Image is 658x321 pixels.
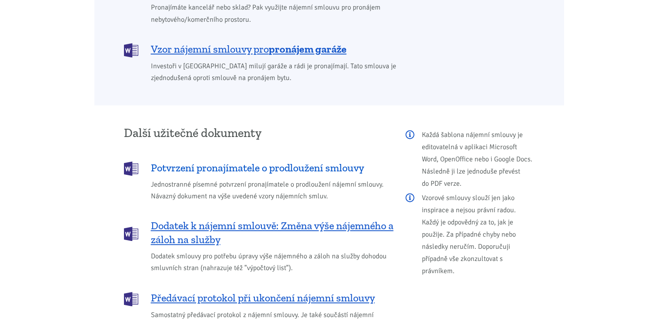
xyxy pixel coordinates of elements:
[405,192,534,277] p: Vzorové smlouvy slouží jen jako inspirace a nejsou právní radou. Každý je odpovědný za to, jak je...
[124,43,138,57] img: DOCX (Word)
[151,161,364,175] span: Potvrzení pronajímatele o prodloužení smlouvy
[151,251,394,274] span: Dodatek smlouvy pro potřebu úpravy výše nájemného a záloh na služby dohodou smluvních stran (nahr...
[124,227,138,241] img: DOCX (Word)
[124,219,394,247] a: Dodatek k nájemní smlouvě: Změna výše nájemného a záloh na služby
[124,292,138,306] img: DOCX (Word)
[151,42,347,56] span: Vzor nájemní smlouvy pro
[151,2,429,25] span: Pronajímáte kancelář nebo sklad? Pak využijte nájemní smlouvu pro pronájem nebytového/komerčního ...
[151,60,429,84] span: Investoři v [GEOGRAPHIC_DATA] milují garáže a rádi je pronajímají. Tato smlouva je zjednodušená o...
[151,291,375,305] span: Předávací protokol při ukončení nájemní smlouvy
[124,42,429,57] a: Vzor nájemní smlouvy propronájem garáže
[151,179,394,202] span: Jednostranné písemné potvrzení pronajímatele o prodloužení nájemní smlouvy. Návazný dokument na v...
[405,129,534,190] p: Každá šablona nájemní smlouvy je editovatelná v aplikaci Microsoft Word, OpenOffice nebo i Google...
[124,160,394,175] a: Potvrzení pronajímatele o prodloužení smlouvy
[269,43,347,55] b: pronájem garáže
[124,127,394,140] h3: Další užitečné dokumenty
[124,291,394,305] a: Předávací protokol při ukončení nájemní smlouvy
[151,219,394,247] span: Dodatek k nájemní smlouvě: Změna výše nájemného a záloh na služby
[124,161,138,176] img: DOCX (Word)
